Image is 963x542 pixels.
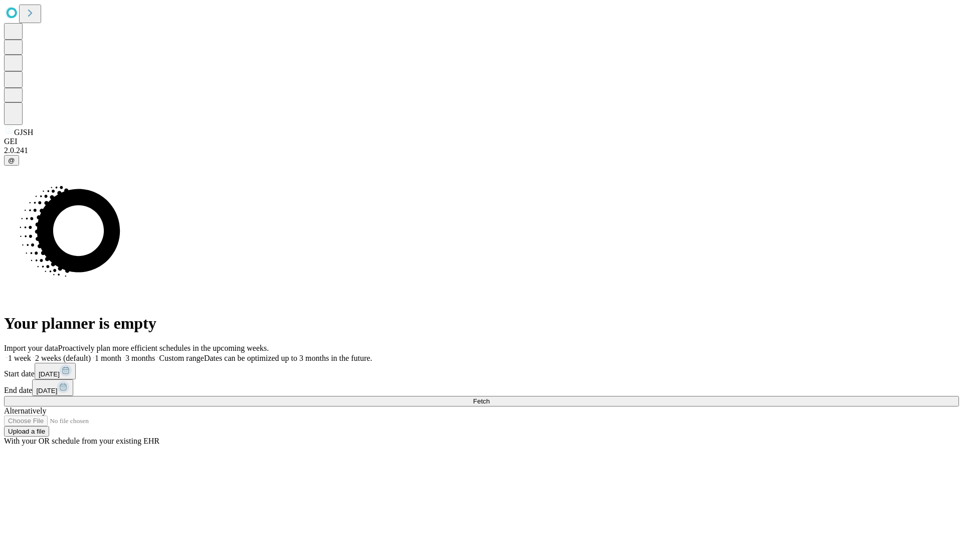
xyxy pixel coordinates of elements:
span: Dates can be optimized up to 3 months in the future. [204,354,372,362]
div: Start date [4,363,959,379]
span: Import your data [4,344,58,352]
div: End date [4,379,959,396]
span: GJSH [14,128,33,137]
span: [DATE] [36,387,57,394]
span: [DATE] [39,370,60,378]
button: @ [4,155,19,166]
span: @ [8,157,15,164]
span: Alternatively [4,406,46,415]
span: 2 weeks (default) [35,354,91,362]
span: 1 month [95,354,121,362]
button: Fetch [4,396,959,406]
span: 3 months [125,354,155,362]
div: 2.0.241 [4,146,959,155]
span: With your OR schedule from your existing EHR [4,437,159,445]
button: [DATE] [32,379,73,396]
span: 1 week [8,354,31,362]
span: Proactively plan more efficient schedules in the upcoming weeks. [58,344,269,352]
div: GEI [4,137,959,146]
h1: Your planner is empty [4,314,959,333]
span: Custom range [159,354,204,362]
button: [DATE] [35,363,76,379]
span: Fetch [473,397,490,405]
button: Upload a file [4,426,49,437]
